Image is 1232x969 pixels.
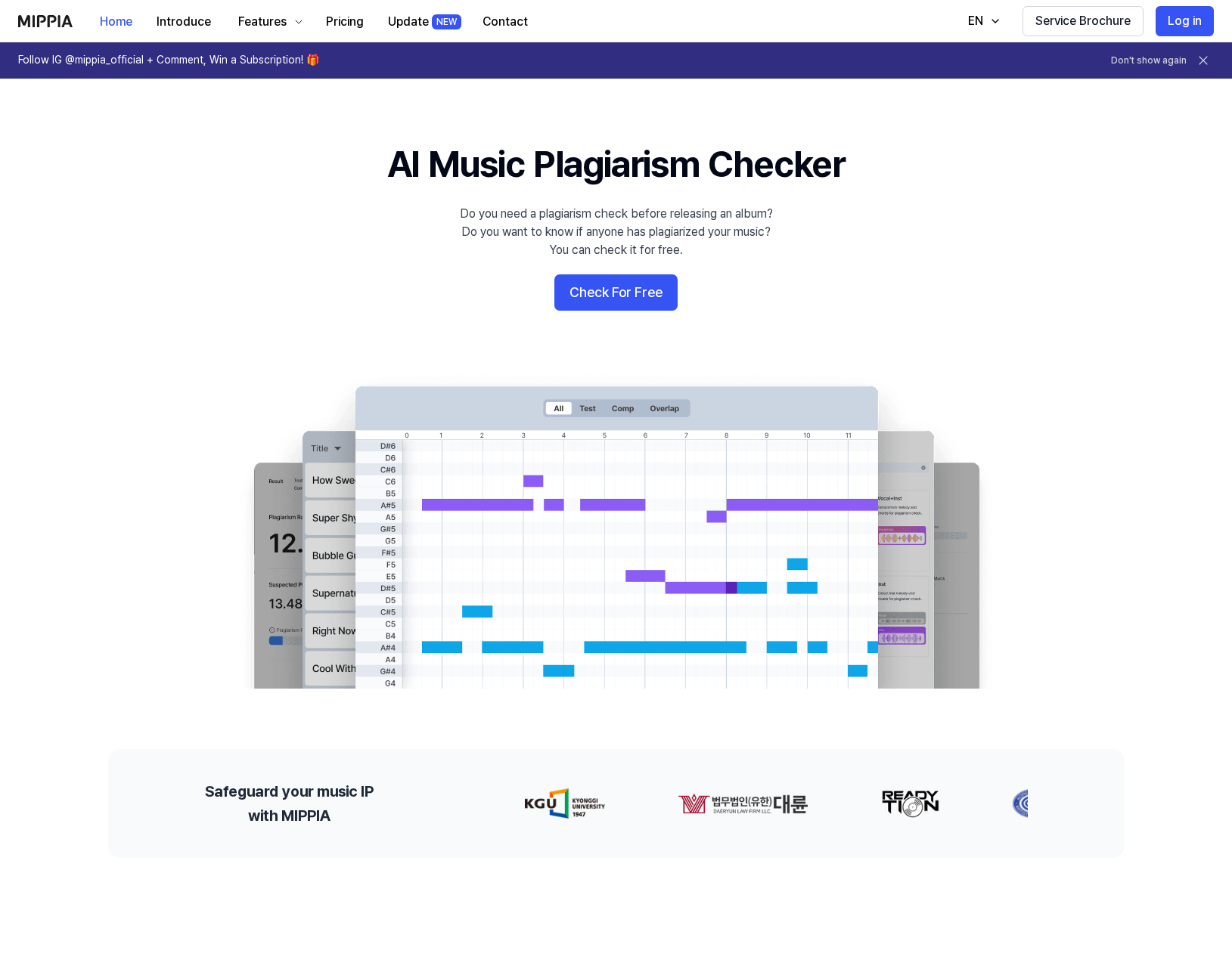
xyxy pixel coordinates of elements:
button: Don't show again [1111,54,1187,67]
button: Introduce [144,7,223,37]
a: Home [88,1,144,42]
button: Check For Free [554,274,678,311]
a: UpdateNEW [376,1,470,42]
div: EN [965,12,986,30]
button: Home [88,7,144,37]
img: partner-logo-1 [658,788,788,819]
h2: Safeguard your music IP with MIPPIA [205,779,374,828]
h1: AI Music Plagiarism Checker [387,139,845,190]
h1: Follow IG @mippia_official + Comment, Win a Subscription! 🎁 [18,53,319,68]
div: Features [235,13,290,31]
button: Features [223,7,314,37]
img: partner-logo-3 [992,788,1039,819]
button: Service Brochure [1023,6,1144,36]
button: Pricing [314,7,376,37]
img: main Image [223,371,1010,689]
button: Log in [1156,6,1214,36]
button: EN [953,6,1010,36]
img: partner-logo-0 [504,788,585,819]
img: logo [18,15,73,27]
button: UpdateNEW [376,7,470,37]
button: Contact [470,7,540,37]
div: Do you need a plagiarism check before releasing an album? Do you want to know if anyone has plagi... [460,205,773,259]
img: partner-logo-2 [861,788,920,819]
div: NEW [432,14,461,29]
